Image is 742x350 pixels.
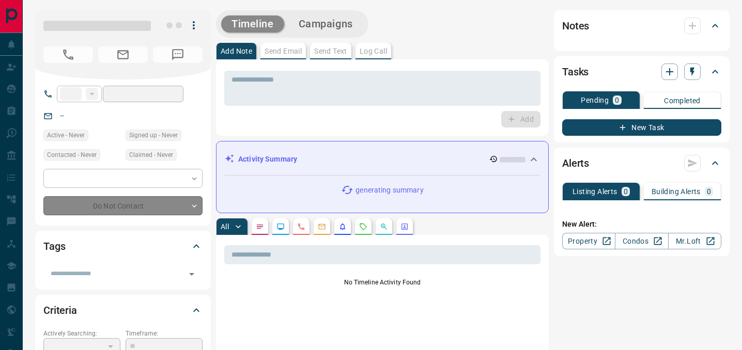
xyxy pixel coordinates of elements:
[98,46,148,63] span: No Email
[288,15,363,33] button: Campaigns
[562,13,721,38] div: Notes
[60,112,64,120] a: --
[43,46,93,63] span: No Number
[624,188,628,195] p: 0
[221,47,252,55] p: Add Note
[43,196,203,215] div: Do Not Contact
[615,97,619,104] p: 0
[126,329,203,338] p: Timeframe:
[238,154,297,165] p: Activity Summary
[338,222,347,231] svg: Listing Alerts
[562,119,721,136] button: New Task
[380,222,388,231] svg: Opportunities
[562,155,589,171] h2: Alerts
[224,278,540,287] p: No Timeline Activity Found
[47,130,85,140] span: Active - Never
[707,188,711,195] p: 0
[652,188,701,195] p: Building Alerts
[184,267,199,281] button: Open
[573,188,617,195] p: Listing Alerts
[664,97,701,104] p: Completed
[400,222,409,231] svg: Agent Actions
[562,63,589,80] h2: Tasks
[129,150,173,160] span: Claimed - Never
[221,223,229,230] p: All
[221,15,284,33] button: Timeline
[153,46,203,63] span: No Number
[318,222,326,231] svg: Emails
[47,150,97,160] span: Contacted - Never
[43,238,65,254] h2: Tags
[225,150,540,169] div: Activity Summary
[43,234,203,259] div: Tags
[43,329,120,338] p: Actively Searching:
[562,233,615,249] a: Property
[562,219,721,230] p: New Alert:
[562,151,721,176] div: Alerts
[43,302,77,319] h2: Criteria
[581,97,609,104] p: Pending
[355,185,423,196] p: generating summary
[297,222,305,231] svg: Calls
[359,222,367,231] svg: Requests
[276,222,285,231] svg: Lead Browsing Activity
[668,233,721,249] a: Mr.Loft
[615,233,668,249] a: Condos
[562,18,589,34] h2: Notes
[562,59,721,84] div: Tasks
[43,298,203,323] div: Criteria
[129,130,178,140] span: Signed up - Never
[256,222,264,231] svg: Notes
